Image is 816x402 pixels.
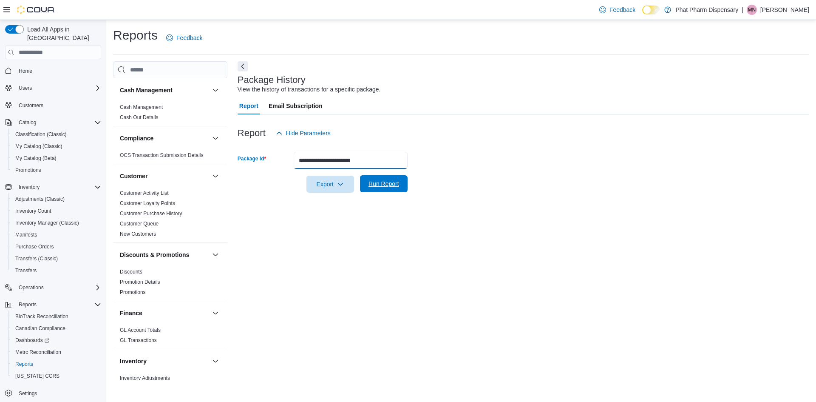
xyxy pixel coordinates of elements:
[120,327,161,334] span: GL Account Totals
[120,251,209,259] button: Discounts & Promotions
[12,230,101,240] span: Manifests
[120,251,189,259] h3: Discounts & Promotions
[12,129,101,140] span: Classification (Classic)
[19,102,43,109] span: Customers
[120,357,147,365] h3: Inventory
[8,140,105,152] button: My Catalog (Classic)
[120,337,157,344] span: GL Transactions
[15,282,47,293] button: Operations
[8,217,105,229] button: Inventory Manager (Classic)
[272,125,334,142] button: Hide Parameters
[15,182,101,192] span: Inventory
[15,83,101,93] span: Users
[15,117,101,128] span: Catalog
[15,66,36,76] a: Home
[17,6,55,14] img: Cova
[2,299,105,311] button: Reports
[120,375,170,382] span: Inventory Adjustments
[113,325,227,349] div: Finance
[8,311,105,322] button: BioTrack Reconciliation
[120,86,173,94] h3: Cash Management
[675,5,738,15] p: Phat Pharm Dispensary
[8,164,105,176] button: Promotions
[12,323,69,334] a: Canadian Compliance
[15,131,67,138] span: Classification (Classic)
[642,6,660,14] input: Dark Mode
[15,299,101,310] span: Reports
[120,375,170,381] a: Inventory Adjustments
[19,68,32,74] span: Home
[15,143,62,150] span: My Catalog (Classic)
[312,176,349,193] span: Export
[760,5,809,15] p: [PERSON_NAME]
[8,128,105,140] button: Classification (Classic)
[12,347,65,357] a: Metrc Reconciliation
[176,34,202,42] span: Feedback
[120,221,159,227] a: Customer Queue
[19,284,44,291] span: Operations
[15,373,59,379] span: [US_STATE] CCRS
[120,134,209,143] button: Compliance
[8,265,105,277] button: Transfers
[19,301,37,308] span: Reports
[120,152,204,158] a: OCS Transaction Submission Details
[12,371,101,381] span: Washington CCRS
[120,269,142,275] a: Discounts
[12,265,40,276] a: Transfers
[2,387,105,399] button: Settings
[596,1,639,18] a: Feedback
[120,86,209,94] button: Cash Management
[238,85,381,94] div: View the history of transactions for a specific package.
[748,5,756,15] span: MN
[15,325,65,332] span: Canadian Compliance
[12,359,101,369] span: Reports
[15,208,51,214] span: Inventory Count
[8,358,105,370] button: Reports
[368,180,399,188] span: Run Report
[12,371,63,381] a: [US_STATE] CCRS
[269,97,323,114] span: Email Subscription
[15,83,35,93] button: Users
[15,388,40,399] a: Settings
[15,182,43,192] button: Inventory
[8,229,105,241] button: Manifests
[24,25,101,42] span: Load All Apps in [GEOGRAPHIC_DATA]
[12,218,82,228] a: Inventory Manager (Classic)
[120,327,161,333] a: GL Account Totals
[238,128,266,138] h3: Report
[15,282,101,293] span: Operations
[238,75,306,85] h3: Package History
[19,85,32,91] span: Users
[12,129,70,140] a: Classification (Classic)
[12,347,101,357] span: Metrc Reconciliation
[2,181,105,193] button: Inventory
[120,114,159,121] span: Cash Out Details
[120,190,169,197] span: Customer Activity List
[120,114,159,120] a: Cash Out Details
[15,299,40,310] button: Reports
[120,289,146,295] a: Promotions
[120,279,160,285] a: Promotion Details
[238,155,266,162] label: Package Id
[120,309,209,317] button: Finance
[120,268,142,275] span: Discounts
[15,167,41,174] span: Promotions
[15,100,101,111] span: Customers
[113,150,227,164] div: Compliance
[238,61,248,71] button: Next
[210,250,221,260] button: Discounts & Promotions
[12,230,40,240] a: Manifests
[12,153,60,163] a: My Catalog (Beta)
[15,231,37,238] span: Manifests
[19,184,40,191] span: Inventory
[19,390,37,397] span: Settings
[120,357,209,365] button: Inventory
[120,200,175,207] span: Customer Loyalty Points
[12,242,101,252] span: Purchase Orders
[120,210,182,217] span: Customer Purchase History
[360,175,408,192] button: Run Report
[2,117,105,128] button: Catalog
[12,265,101,276] span: Transfers
[113,267,227,301] div: Discounts & Promotions
[19,119,36,126] span: Catalog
